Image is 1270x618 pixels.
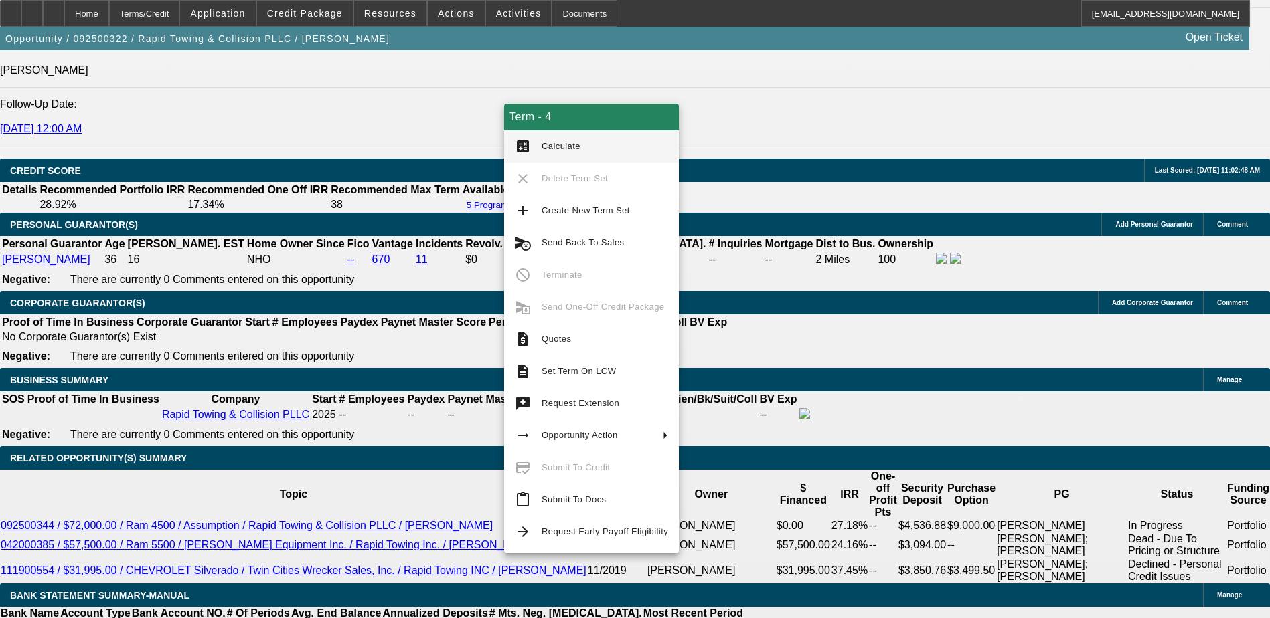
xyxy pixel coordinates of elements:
span: Comment [1217,299,1248,306]
span: BUSINESS SUMMARY [10,375,108,385]
td: $9,000.00 [947,519,996,532]
b: Paydex [341,316,378,328]
b: Vantage [372,238,413,249]
b: Negative: [2,274,50,285]
span: PERSONAL GUARANTOR(S) [10,219,138,230]
b: Paydex [407,393,445,405]
th: $ Financed [776,470,831,519]
mat-icon: description [515,363,531,379]
b: Mortgage [765,238,813,249]
mat-icon: try [515,395,531,411]
b: Company [212,393,260,405]
td: $0.00 [776,519,831,532]
span: There are currently 0 Comments entered on this opportunity [70,350,354,362]
th: Recommended Max Term [330,183,461,197]
td: -- [759,407,797,422]
mat-icon: content_paste [515,492,531,508]
td: $57,500.00 [776,532,831,558]
td: -- [406,407,445,422]
td: 37.45% [831,558,868,583]
span: Resources [364,8,416,19]
b: Dist to Bus. [816,238,876,249]
span: Last Scored: [DATE] 11:02:48 AM [1155,167,1260,174]
a: 11 [416,253,428,265]
td: -- [868,532,898,558]
td: [PERSON_NAME] [996,519,1127,532]
span: Request Early Payoff Eligibility [542,526,668,536]
th: Status [1127,470,1226,519]
span: -- [339,409,347,420]
b: Negative: [2,429,50,440]
td: -- [868,558,898,583]
td: Portfolio [1226,519,1270,532]
span: Quotes [542,334,571,344]
button: 5 Programs (2 Funding Source) [463,199,596,211]
a: 042000385 / $57,500.00 / Ram 5500 / [PERSON_NAME] Equipment Inc. / Rapid Towing Inc. / [PERSON_NAME] [1,539,537,550]
span: Add Personal Guarantor [1115,221,1193,228]
td: 17.34% [187,198,329,211]
td: $3,499.50 [947,558,996,583]
button: Application [180,1,255,26]
span: There are currently 0 Comments entered on this opportunity [70,274,354,285]
td: Portfolio [1226,558,1270,583]
td: 38 [330,198,461,211]
b: # Employees [339,393,405,405]
b: Corporate Guarantor [137,316,242,328]
img: facebook-icon.png [936,253,947,264]
span: CORPORATE GUARANTOR(S) [10,298,145,308]
b: # Inquiries [708,238,762,249]
td: Declined - Personal Credit Issues [1127,558,1226,583]
b: Fico [347,238,370,249]
th: Available One-Off Programs [462,183,606,197]
button: Actions [428,1,485,26]
span: Comment [1217,221,1248,228]
th: Recommended Portfolio IRR [39,183,185,197]
td: 2 Miles [815,252,876,267]
a: Rapid Towing & Collision PLLC [162,409,309,420]
button: Activities [486,1,552,26]
td: [PERSON_NAME] [647,532,776,558]
a: 092500344 / $72,000.00 / Ram 4500 / Assumption / Rapid Towing & Collision PLLC / [PERSON_NAME] [1,520,493,531]
a: Open Ticket [1180,26,1248,49]
a: -- [347,253,355,265]
button: Resources [354,1,426,26]
td: 100 [877,252,934,267]
th: Purchase Option [947,470,996,519]
b: Personal Guarantor [2,238,102,249]
td: Dead - Due To Pricing or Structure [1127,532,1226,558]
span: Application [190,8,245,19]
b: BV Exp [759,393,797,405]
td: 27.18% [831,519,868,532]
b: Start [245,316,269,328]
b: Age [104,238,125,249]
td: [PERSON_NAME]; [PERSON_NAME] [996,532,1127,558]
a: 111900554 / $31,995.00 / CHEVROLET Silverado / Twin Cities Wrecker Sales, Inc. / Rapid Towing INC... [1,564,586,576]
td: 2025 [311,407,337,422]
span: Set Term On LCW [542,366,616,376]
span: Manage [1217,376,1242,383]
td: [PERSON_NAME]; [PERSON_NAME] [996,558,1127,583]
td: -- [671,407,757,422]
th: IRR [831,470,868,519]
b: Home Owner Since [247,238,345,249]
td: In Progress [1127,519,1226,532]
td: 11/2019 [587,558,647,583]
th: Recommended One Off IRR [187,183,329,197]
span: Calculate [542,141,580,151]
td: 24.16% [831,532,868,558]
th: Security Deposit [898,470,947,519]
td: $0 [465,252,530,267]
th: Funding Source [1226,470,1270,519]
td: Portfolio [1226,532,1270,558]
div: Term - 4 [504,104,679,130]
span: Submit To Docs [542,494,606,504]
td: -- [868,519,898,532]
span: Create New Term Set [542,205,630,215]
mat-icon: cancel_schedule_send [515,235,531,251]
td: $31,995.00 [776,558,831,583]
span: Activities [496,8,542,19]
th: Proof of Time In Business [27,393,160,406]
td: $3,094.00 [898,532,947,558]
b: Incidents [416,238,463,249]
img: facebook-icon.png [799,408,810,419]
